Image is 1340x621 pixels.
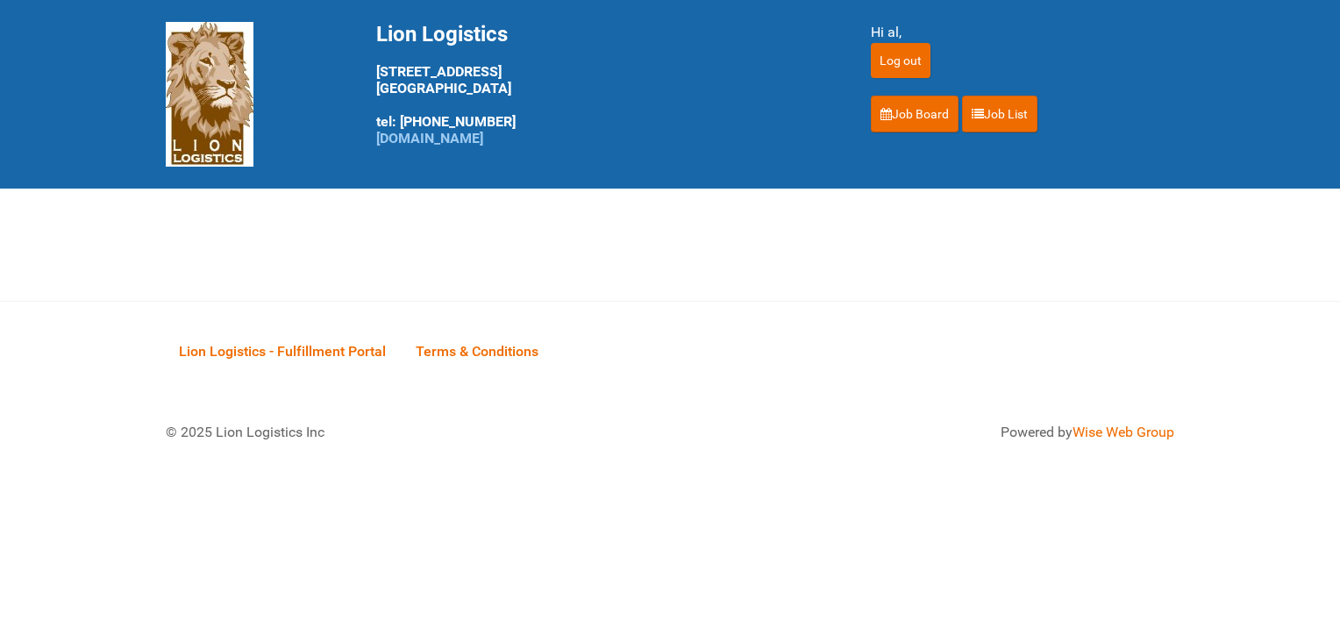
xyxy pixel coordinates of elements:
[403,324,552,378] a: Terms & Conditions
[416,343,538,360] span: Terms & Conditions
[376,22,827,146] div: [STREET_ADDRESS] [GEOGRAPHIC_DATA] tel: [PHONE_NUMBER]
[871,22,1174,43] div: Hi al,
[166,85,253,102] a: Lion Logistics
[962,96,1037,132] a: Job List
[871,96,959,132] a: Job Board
[153,409,661,456] div: © 2025 Lion Logistics Inc
[871,43,930,78] input: Log out
[1073,424,1174,440] a: Wise Web Group
[166,22,253,167] img: Lion Logistics
[376,130,483,146] a: [DOMAIN_NAME]
[376,22,508,46] span: Lion Logistics
[692,422,1174,443] div: Powered by
[179,343,386,360] span: Lion Logistics - Fulfillment Portal
[166,324,399,378] a: Lion Logistics - Fulfillment Portal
